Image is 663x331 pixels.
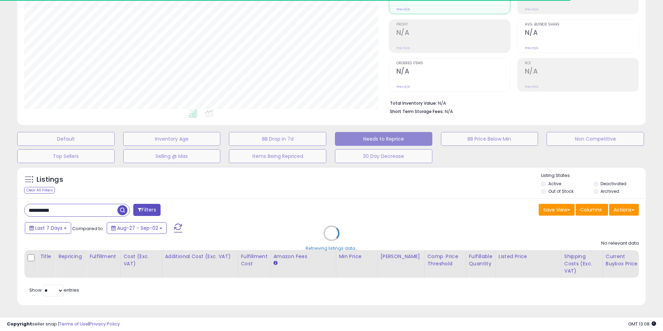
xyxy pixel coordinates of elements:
[229,132,326,146] button: BB Drop in 7d
[335,149,432,163] button: 30 Day Decrease
[525,29,638,38] h2: N/A
[7,321,32,327] strong: Copyright
[525,7,538,11] small: Prev: N/A
[396,7,410,11] small: Prev: N/A
[17,149,115,163] button: Top Sellers
[89,321,120,327] a: Privacy Policy
[123,132,221,146] button: Inventory Age
[17,132,115,146] button: Default
[59,321,88,327] a: Terms of Use
[396,23,510,27] span: Profit
[525,85,538,89] small: Prev: N/A
[441,132,538,146] button: BB Price Below Min
[306,245,357,252] div: Retrieving listings data..
[7,321,120,328] div: seller snap | |
[525,46,538,50] small: Prev: N/A
[396,67,510,77] h2: N/A
[525,23,638,27] span: Avg. Buybox Share
[396,46,410,50] small: Prev: N/A
[335,132,432,146] button: Needs to Reprice
[525,67,638,77] h2: N/A
[229,149,326,163] button: Items Being Repriced
[445,108,453,115] span: N/A
[390,100,437,106] b: Total Inventory Value:
[547,132,644,146] button: Non Competitive
[396,85,410,89] small: Prev: N/A
[123,149,221,163] button: Selling @ Max
[628,321,656,327] span: 2025-09-10 13:08 GMT
[390,98,634,107] li: N/A
[390,108,444,114] b: Short Term Storage Fees:
[525,62,638,65] span: ROI
[396,62,510,65] span: Ordered Items
[396,29,510,38] h2: N/A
